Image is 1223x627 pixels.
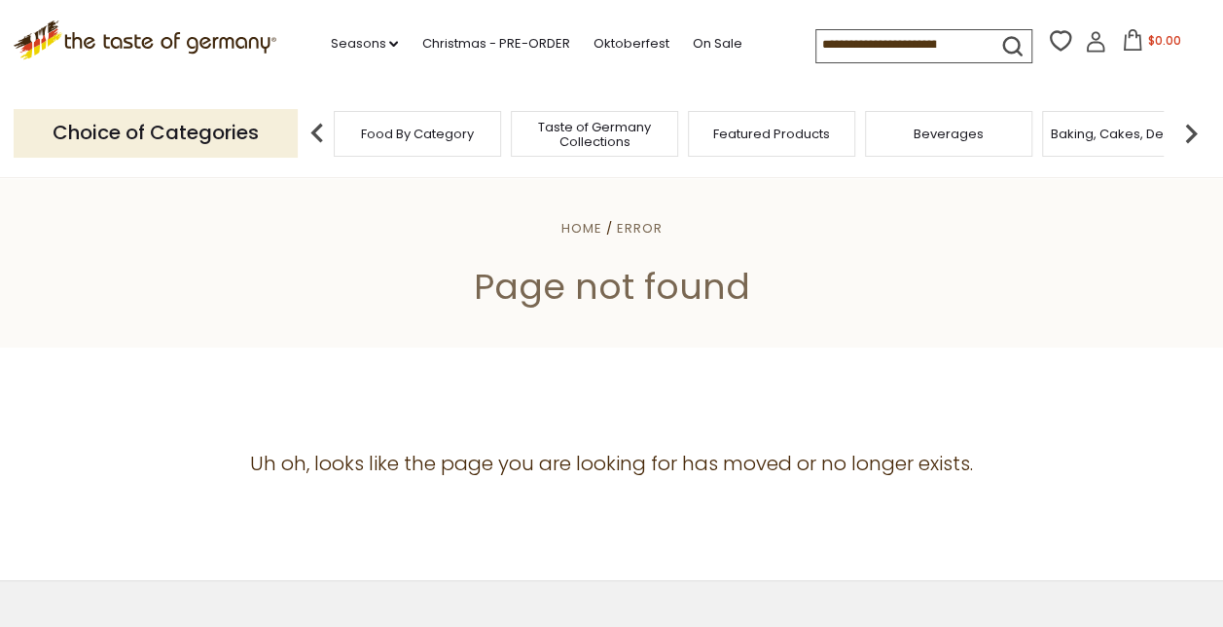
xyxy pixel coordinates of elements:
p: Choice of Categories [14,109,298,157]
h1: Page not found [60,265,1163,309]
a: Oktoberfest [593,33,668,55]
a: On Sale [692,33,741,55]
button: $0.00 [1110,29,1193,58]
a: Christmas - PRE-ORDER [421,33,569,55]
img: previous arrow [298,114,337,153]
a: Error [617,219,663,238]
h4: Uh oh, looks like the page you are looking for has moved or no longer exists. [28,452,1196,476]
a: Food By Category [361,127,474,141]
a: Beverages [914,127,984,141]
a: Taste of Germany Collections [517,120,672,149]
a: Seasons [330,33,398,55]
a: Home [560,219,601,238]
span: $0.00 [1147,32,1180,49]
a: Baking, Cakes, Desserts [1051,127,1202,141]
a: Featured Products [713,127,830,141]
img: next arrow [1171,114,1210,153]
